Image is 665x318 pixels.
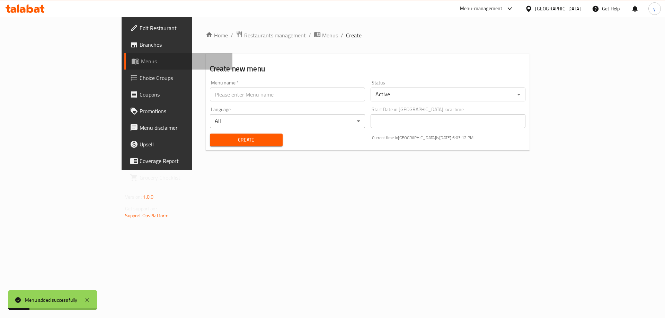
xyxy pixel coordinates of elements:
a: Coverage Report [124,153,233,169]
a: Menus [124,53,233,70]
span: Create [346,31,362,39]
span: Promotions [140,107,227,115]
li: / [341,31,343,39]
a: Edit Restaurant [124,20,233,36]
span: Restaurants management [244,31,306,39]
div: [GEOGRAPHIC_DATA] [535,5,581,12]
div: Active [371,88,526,101]
a: Branches [124,36,233,53]
span: Choice Groups [140,74,227,82]
span: Get support on: [125,204,157,213]
span: Grocery Checklist [140,173,227,182]
span: Coverage Report [140,157,227,165]
span: Menu disclaimer [140,124,227,132]
a: Menus [314,31,338,40]
a: Support.OpsPlatform [125,211,169,220]
a: Grocery Checklist [124,169,233,186]
input: Please enter Menu name [210,88,365,101]
div: Menu added successfully [25,296,78,304]
a: Restaurants management [236,31,306,40]
p: Current time in [GEOGRAPHIC_DATA] is [DATE] 6:03:12 PM [372,135,526,141]
button: Create [210,134,283,146]
li: / [309,31,311,39]
a: Menu disclaimer [124,119,233,136]
a: Coupons [124,86,233,103]
h2: Create new menu [210,64,526,74]
span: 1.0.0 [143,192,154,201]
span: Menus [322,31,338,39]
span: Menus [141,57,227,65]
span: Coupons [140,90,227,99]
span: Branches [140,40,227,49]
span: y [653,5,656,12]
div: All [210,114,365,128]
span: Create [215,136,277,144]
span: Edit Restaurant [140,24,227,32]
nav: breadcrumb [206,31,530,40]
a: Upsell [124,136,233,153]
span: Version: [125,192,142,201]
div: Menu-management [460,4,503,13]
a: Choice Groups [124,70,233,86]
span: Upsell [140,140,227,148]
a: Promotions [124,103,233,119]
